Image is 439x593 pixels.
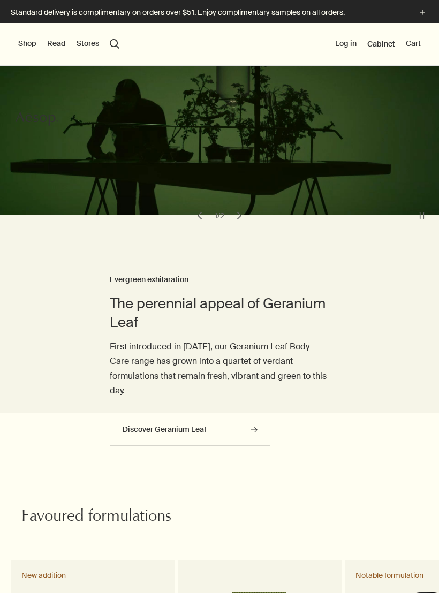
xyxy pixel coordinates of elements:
h2: The perennial appeal of Geranium Leaf [110,294,329,331]
button: Log in [335,39,357,49]
button: next slide [232,208,247,223]
a: Discover Geranium Leaf [110,414,270,446]
h3: Evergreen exhilaration [110,273,329,286]
nav: supplementary [335,23,421,66]
nav: primary [18,23,119,66]
button: Stores [77,39,99,49]
button: previous slide [192,208,207,223]
button: Shop [18,39,36,49]
a: Aesop [16,111,58,130]
svg: Aesop [16,111,58,127]
a: Cabinet [367,39,395,49]
div: 1 / 2 [211,211,228,221]
p: First introduced in [DATE], our Geranium Leaf Body Care range has grown into a quartet of verdant... [110,339,329,398]
button: pause [414,208,429,223]
button: Standard delivery is complimentary on orders over $51. Enjoy complimentary samples on all orders. [11,6,428,19]
h2: Favoured formulations [21,507,219,528]
p: Standard delivery is complimentary on orders over $51. Enjoy complimentary samples on all orders. [11,7,406,18]
button: Read [47,39,66,49]
button: Open search [110,39,119,49]
button: Cart [406,39,421,49]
